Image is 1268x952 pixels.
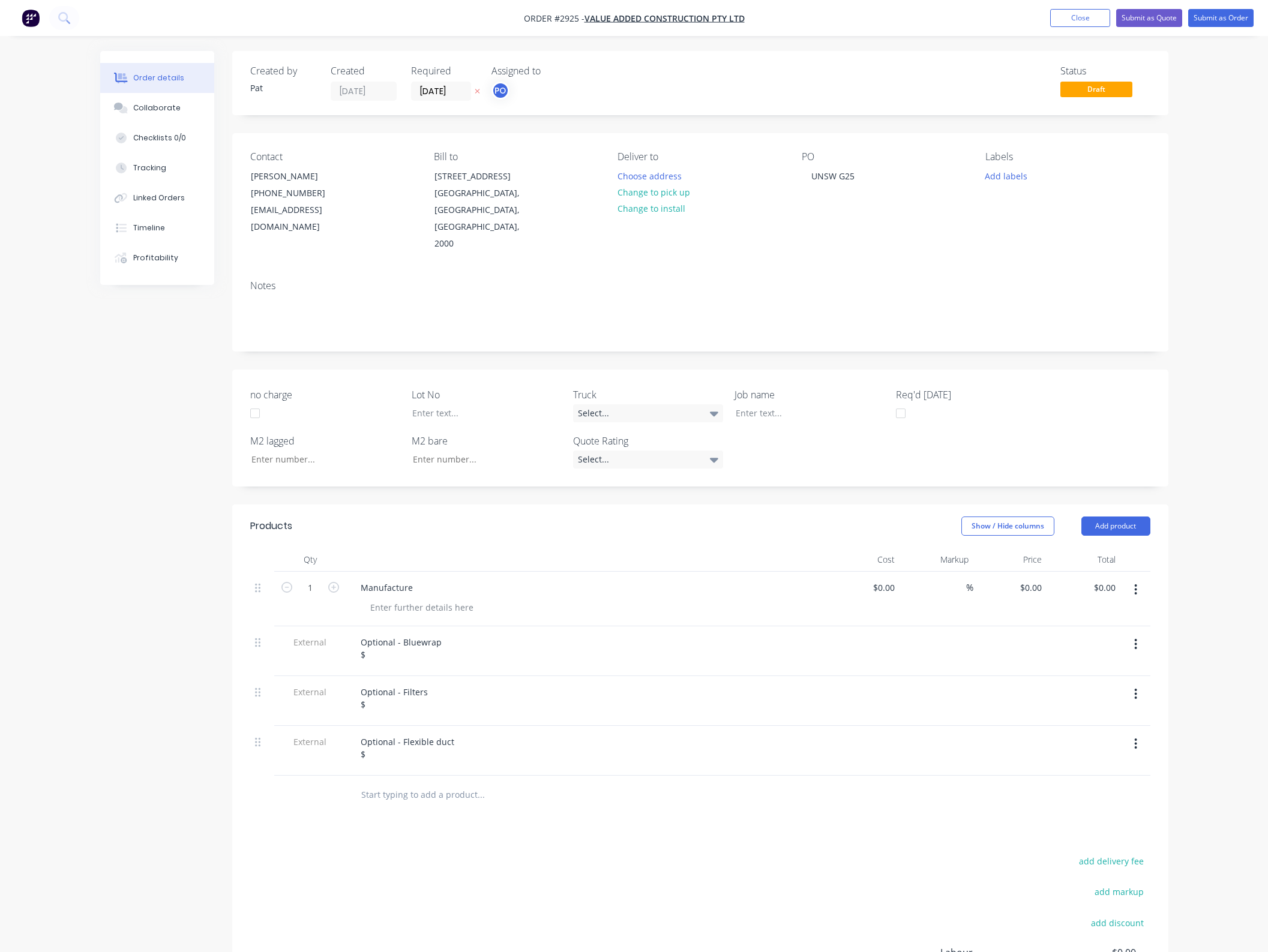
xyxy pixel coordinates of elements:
[133,223,165,233] div: Timeline
[1085,915,1150,931] button: add discount
[802,167,864,185] div: UNSW G25
[100,123,214,153] button: Checklists 0/0
[411,65,477,77] div: Required
[279,735,341,748] span: External
[279,686,341,698] span: External
[434,151,598,163] div: Bill to
[424,167,544,253] div: [STREET_ADDRESS][GEOGRAPHIC_DATA], [GEOGRAPHIC_DATA], [GEOGRAPHIC_DATA], 2000
[1060,65,1150,77] div: Status
[100,93,214,123] button: Collaborate
[403,451,561,469] input: Enter number...
[250,82,316,94] div: Pat
[973,548,1047,572] div: Price
[100,183,214,213] button: Linked Orders
[611,200,691,217] button: Change to install
[241,451,400,469] input: Enter number...
[22,9,40,27] img: Factory
[251,168,350,185] div: [PERSON_NAME]
[802,151,966,163] div: PO
[617,151,782,163] div: Deliver to
[279,636,341,648] span: External
[900,548,973,572] div: Markup
[250,519,292,533] div: Products
[133,163,166,173] div: Tracking
[251,185,350,202] div: [PHONE_NUMBER]
[491,65,611,77] div: Assigned to
[351,733,464,763] div: Optional - Flexible duct $
[250,151,415,163] div: Contact
[1073,853,1150,869] button: add delivery fee
[961,516,1054,536] button: Show / Hide columns
[250,434,400,448] label: M2 lagged
[611,167,688,184] button: Choose address
[573,434,723,448] label: Quote Rating
[584,13,745,24] a: Value Added Construction Pty Ltd
[250,65,316,77] div: Created by
[351,633,451,663] div: Optional - Bluewrap $
[573,388,723,402] label: Truck
[1047,548,1120,572] div: Total
[100,243,214,273] button: Profitability
[133,103,181,113] div: Collaborate
[100,153,214,183] button: Tracking
[735,388,885,402] label: Job name
[100,213,214,243] button: Timeline
[524,13,584,24] span: Order #2925 -
[251,202,350,235] div: [EMAIL_ADDRESS][DOMAIN_NAME]
[966,581,973,594] span: %
[826,548,900,572] div: Cost
[274,548,346,572] div: Qty
[351,683,437,713] div: Optional - Filters $
[133,73,184,83] div: Order details
[979,167,1034,184] button: Add labels
[1116,9,1182,27] button: Submit as Quote
[1060,82,1132,97] span: Draft
[434,185,534,252] div: [GEOGRAPHIC_DATA], [GEOGRAPHIC_DATA], [GEOGRAPHIC_DATA], 2000
[611,184,696,200] button: Change to pick up
[100,63,214,93] button: Order details
[133,253,178,263] div: Profitability
[1089,884,1150,900] button: add markup
[491,82,509,100] button: PO
[133,133,186,143] div: Checklists 0/0
[412,434,562,448] label: M2 bare
[133,193,185,203] div: Linked Orders
[985,151,1150,163] div: Labels
[573,451,723,469] div: Select...
[1081,516,1150,536] button: Add product
[331,65,397,77] div: Created
[896,388,1046,402] label: Req'd [DATE]
[250,388,400,402] label: no charge
[250,280,1150,292] div: Notes
[434,168,534,185] div: [STREET_ADDRESS]
[241,167,361,236] div: [PERSON_NAME][PHONE_NUMBER][EMAIL_ADDRESS][DOMAIN_NAME]
[573,404,723,422] div: Select...
[351,579,422,596] div: Manufacture
[412,388,562,402] label: Lot No
[1188,9,1254,27] button: Submit as Order
[1050,9,1110,27] button: Close
[361,783,601,807] input: Start typing to add a product...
